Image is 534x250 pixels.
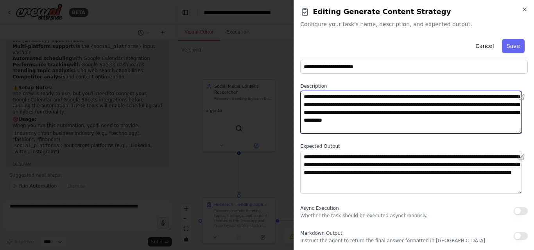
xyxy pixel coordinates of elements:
[517,92,526,102] button: Open in editor
[300,238,485,244] p: Instruct the agent to return the final answer formatted in [GEOGRAPHIC_DATA]
[300,206,339,211] span: Async Execution
[300,20,528,28] span: Configure your task's name, description, and expected output.
[300,213,427,219] p: Whether the task should be executed asynchronously.
[300,143,528,149] label: Expected Output
[300,230,342,236] span: Markdown Output
[502,39,525,53] button: Save
[517,152,526,162] button: Open in editor
[300,83,528,89] label: Description
[300,6,528,17] h2: Editing Generate Content Strategy
[471,39,498,53] button: Cancel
